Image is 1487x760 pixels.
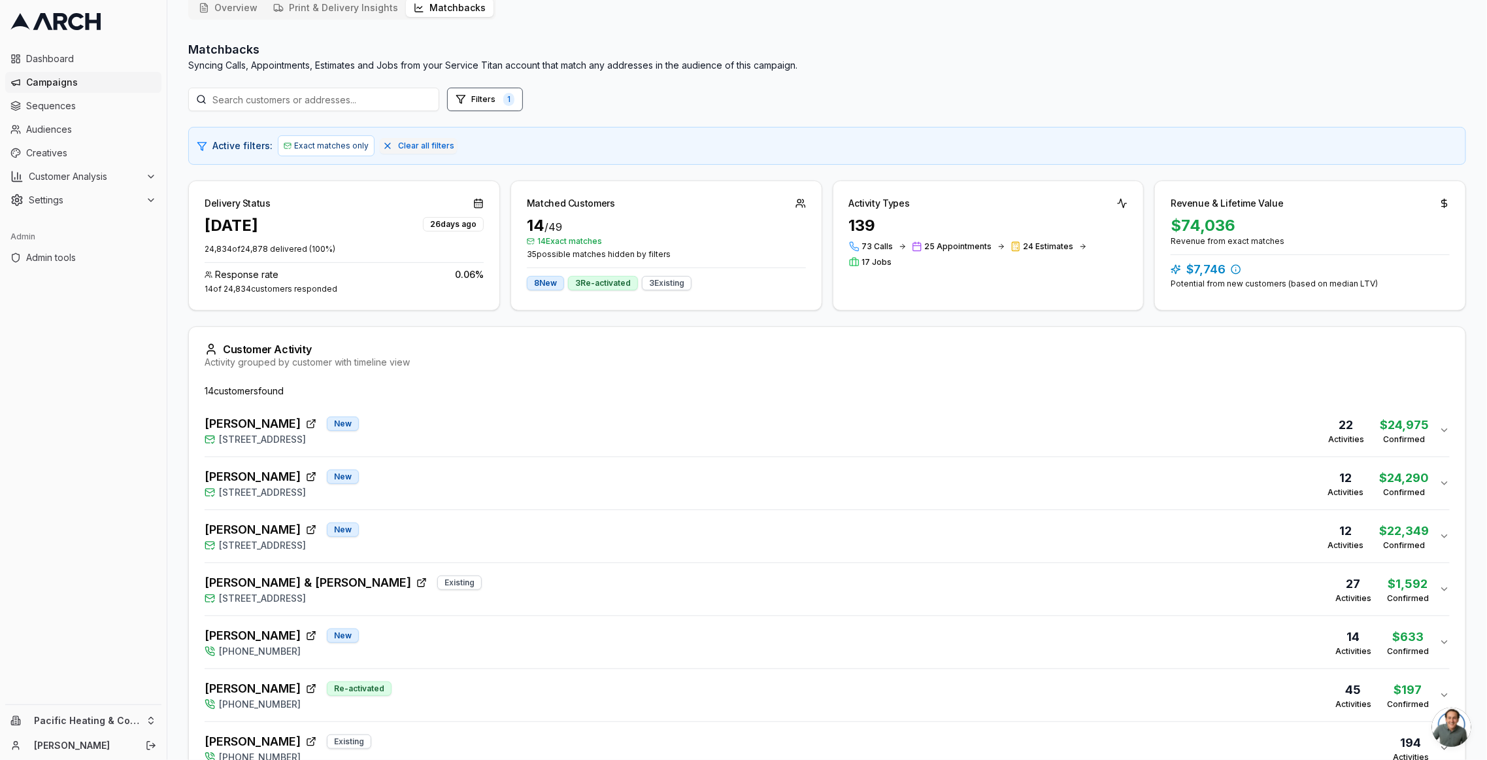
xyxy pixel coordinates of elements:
span: Active filters: [212,139,273,152]
span: [PERSON_NAME] [205,521,301,539]
span: Audiences [26,123,156,136]
span: 1 [503,93,514,106]
a: Admin tools [5,247,161,268]
button: [PERSON_NAME]New[STREET_ADDRESS]12Activities$24,290Confirmed [205,457,1450,510]
span: Creatives [26,147,156,160]
span: [STREET_ADDRESS] [219,539,306,552]
div: Customer Activity [205,343,1450,356]
span: 35 possible matches hidden by filters [527,249,806,260]
div: $197 [1387,681,1429,699]
div: 45 [1335,681,1371,699]
div: 27 [1335,575,1371,593]
p: Syncing Calls, Appointments, Estimates and Jobs from your Service Titan account that match any ad... [188,59,797,72]
div: 26 days ago [423,217,484,232]
button: Customer Analysis [5,166,161,187]
span: [PHONE_NUMBER] [219,645,301,658]
span: [PHONE_NUMBER] [219,698,301,711]
div: $24,290 [1379,469,1429,487]
span: [STREET_ADDRESS] [219,433,306,446]
span: [PERSON_NAME] [205,627,301,645]
div: New [327,417,359,431]
span: Customer Analysis [29,170,141,183]
div: Activities [1328,434,1364,445]
a: Audiences [5,119,161,140]
div: 3 Existing [642,276,692,290]
div: 8 New [527,276,564,290]
div: Re-activated [327,682,392,696]
a: Sequences [5,95,161,116]
div: 3 Re-activated [568,276,638,290]
div: Confirmed [1387,699,1429,710]
div: Activity grouped by customer with timeline view [205,356,1450,369]
button: [PERSON_NAME]New[PHONE_NUMBER]14Activities$633Confirmed [205,616,1450,668]
button: [PERSON_NAME]Re-activated[PHONE_NUMBER]45Activities$197Confirmed [205,669,1450,721]
button: Pacific Heating & Cooling [5,710,161,731]
span: Clear all filters [398,141,454,151]
button: [PERSON_NAME]New[STREET_ADDRESS]22Activities$24,975Confirmed [205,404,1450,457]
div: 12 [1328,522,1363,540]
span: 25 Appointments [925,241,992,252]
input: Search customers or addresses... [188,88,439,111]
div: [DATE] [205,215,258,236]
div: New [327,629,359,643]
span: Campaigns [26,76,156,89]
span: 14 Exact matches [527,236,806,247]
a: Campaigns [5,72,161,93]
div: Existing [437,576,482,590]
span: Exact matches only [294,141,369,151]
div: New [327,470,359,484]
span: 24 Estimates [1024,241,1074,252]
div: Confirmed [1387,646,1429,657]
div: Activities [1335,646,1371,657]
span: 0.06 % [455,268,484,281]
span: Sequences [26,99,156,112]
span: Settings [29,194,141,207]
div: Activities [1335,593,1371,604]
div: Confirmed [1379,540,1429,551]
div: 194 [1393,734,1429,752]
div: 14 customer s found [205,385,1450,398]
span: [PERSON_NAME] [205,733,301,751]
div: Delivery Status [205,197,271,210]
span: [PERSON_NAME] [205,468,301,486]
div: Revenue from exact matches [1171,236,1450,247]
button: 26days ago [423,215,484,232]
div: 14 [1335,628,1371,646]
div: Confirmed [1387,593,1429,604]
span: Response rate [215,268,278,281]
div: $633 [1387,628,1429,646]
button: Log out [142,736,160,755]
button: Settings [5,190,161,211]
span: [PERSON_NAME] [205,680,301,698]
div: 14 of 24,834 customers responded [205,284,484,294]
span: [STREET_ADDRESS] [219,486,306,499]
div: $74,036 [1171,215,1450,236]
div: New [327,523,359,537]
span: [PERSON_NAME] [205,415,301,433]
span: [PERSON_NAME] & [PERSON_NAME] [205,574,411,592]
a: Dashboard [5,48,161,69]
div: Open chat [1432,708,1471,747]
div: Admin [5,226,161,247]
div: Activities [1328,540,1363,551]
span: Pacific Heating & Cooling [34,715,141,727]
h2: Matchbacks [188,41,797,59]
span: / 49 [544,220,562,233]
div: Matched Customers [527,197,615,210]
div: 12 [1328,469,1363,487]
div: $24,975 [1380,416,1429,434]
button: Clear all filters [380,138,457,154]
div: Potential from new customers (based on median LTV) [1171,279,1450,289]
div: Confirmed [1379,487,1429,498]
div: $1,592 [1387,575,1429,593]
div: 139 [849,215,1128,236]
div: Revenue & Lifetime Value [1171,197,1284,210]
span: 17 Jobs [862,257,892,268]
span: [STREET_ADDRESS] [219,592,306,605]
a: [PERSON_NAME] [34,739,131,752]
div: 14 [527,215,806,236]
button: [PERSON_NAME]New[STREET_ADDRESS]12Activities$22,349Confirmed [205,510,1450,562]
div: Confirmed [1380,434,1429,445]
span: 73 Calls [862,241,894,252]
p: 24,834 of 24,878 delivered ( 100 %) [205,244,484,254]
